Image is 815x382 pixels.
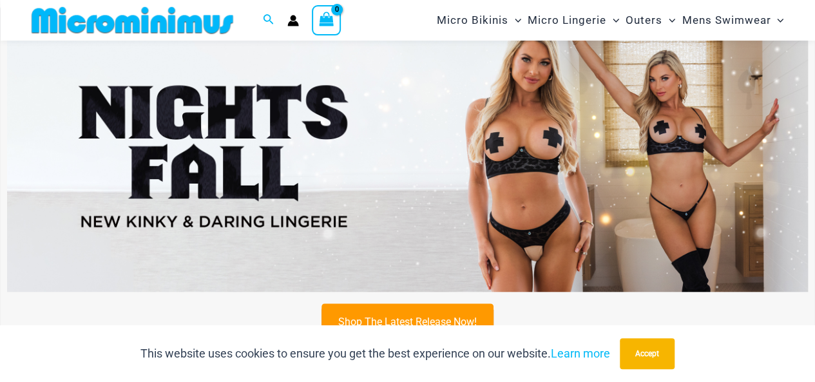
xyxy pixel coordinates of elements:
[7,19,808,291] img: Night's Fall Silver Leopard Pack
[321,303,494,340] a: Shop The Latest Release Now!
[287,15,299,26] a: Account icon link
[140,344,610,363] p: This website uses cookies to ensure you get the best experience on our website.
[432,2,789,39] nav: Site Navigation
[263,12,274,28] a: Search icon link
[524,4,622,37] a: Micro LingerieMenu ToggleMenu Toggle
[682,4,771,37] span: Mens Swimwear
[662,4,675,37] span: Menu Toggle
[626,4,662,37] span: Outers
[437,4,508,37] span: Micro Bikinis
[508,4,521,37] span: Menu Toggle
[26,6,238,35] img: MM SHOP LOGO FLAT
[312,5,341,35] a: View Shopping Cart, empty
[528,4,606,37] span: Micro Lingerie
[678,4,787,37] a: Mens SwimwearMenu ToggleMenu Toggle
[620,338,675,369] button: Accept
[551,347,610,360] a: Learn more
[622,4,678,37] a: OutersMenu ToggleMenu Toggle
[771,4,783,37] span: Menu Toggle
[434,4,524,37] a: Micro BikinisMenu ToggleMenu Toggle
[606,4,619,37] span: Menu Toggle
